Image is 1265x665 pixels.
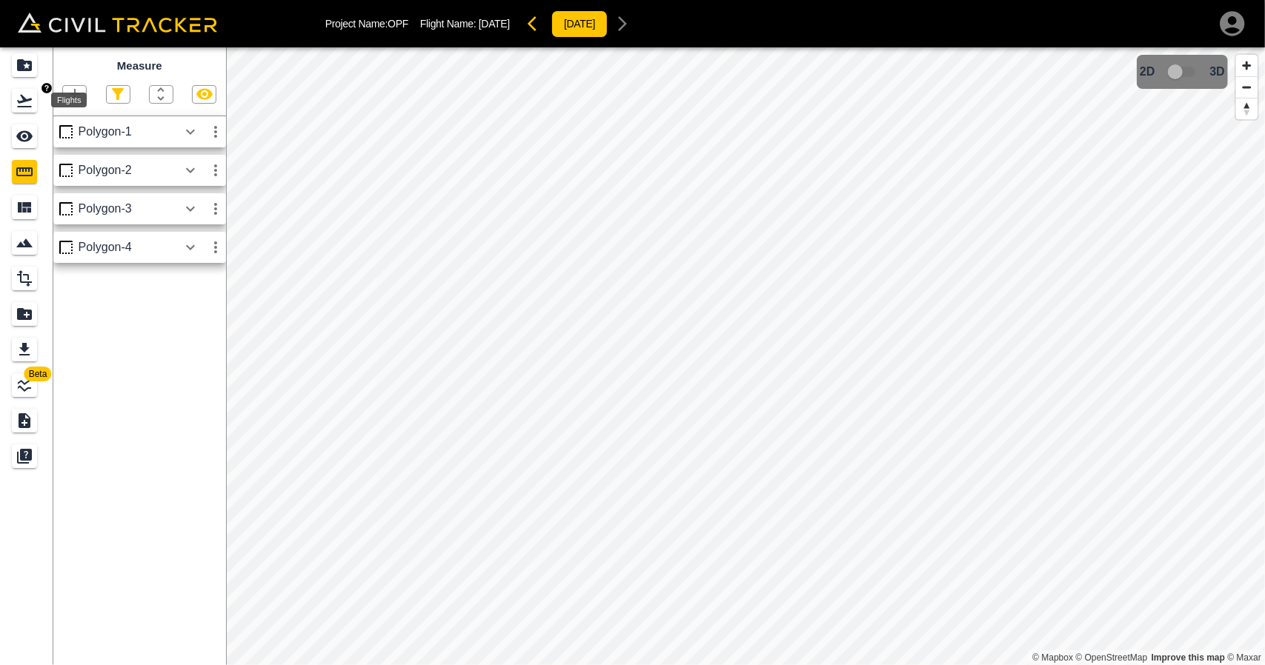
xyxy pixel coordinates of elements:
span: [DATE] [479,18,510,30]
img: Civil Tracker [18,13,217,33]
span: 3D [1210,65,1225,78]
a: Mapbox [1032,652,1073,663]
canvas: Map [226,47,1265,665]
a: OpenStreetMap [1076,652,1148,663]
a: Map feedback [1152,652,1225,663]
button: [DATE] [551,10,608,38]
p: Project Name: OPF [325,18,408,30]
button: Reset bearing to north [1236,98,1258,119]
div: Flights [51,93,87,107]
button: Zoom out [1236,76,1258,98]
p: Flight Name: [420,18,510,30]
span: 2D [1140,65,1155,78]
span: 3D model not uploaded yet [1161,58,1204,86]
button: Zoom in [1236,55,1258,76]
a: Maxar [1227,652,1261,663]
